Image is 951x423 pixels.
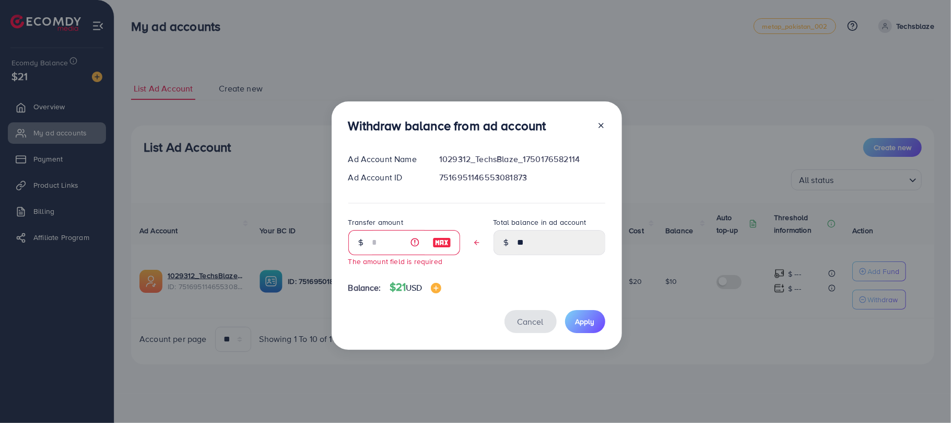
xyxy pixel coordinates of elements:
[348,118,546,133] h3: Withdraw balance from ad account
[431,172,613,184] div: 7516951146553081873
[431,153,613,165] div: 1029312_TechsBlaze_1750176582114
[431,283,441,293] img: image
[406,282,422,293] span: USD
[432,236,451,249] img: image
[576,316,595,327] span: Apply
[907,376,943,415] iframe: Chat
[518,316,544,327] span: Cancel
[348,217,403,227] label: Transfer amount
[565,310,605,333] button: Apply
[494,217,586,227] label: Total balance in ad account
[340,172,431,184] div: Ad Account ID
[504,310,557,333] button: Cancel
[340,153,431,165] div: Ad Account Name
[348,256,442,266] small: The amount field is required
[348,282,381,294] span: Balance:
[390,281,441,294] h4: $21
